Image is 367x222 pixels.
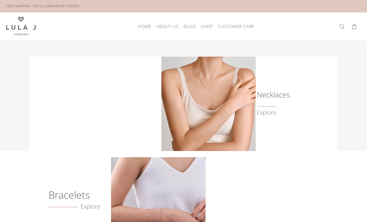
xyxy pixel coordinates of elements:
span: Customer Care [218,24,254,29]
a: Customer Care [215,21,254,31]
a: Explore [257,109,276,116]
span: Shop [201,24,213,29]
h6: Necklaces [257,92,281,98]
a: Shop [198,21,215,31]
a: Explore [49,203,100,210]
span: Blog [183,24,196,29]
span: About Us [156,24,178,29]
a: About Us [154,21,181,31]
h6: Bracelets [49,192,105,198]
span: HOME [138,24,151,29]
a: HOME [135,21,154,31]
div: FREE SHIPPING FOR ALL SINGAPORE ORDERS [6,3,79,10]
img: Lula J Gold Necklaces Collection [161,57,256,151]
a: Blog [181,21,198,31]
